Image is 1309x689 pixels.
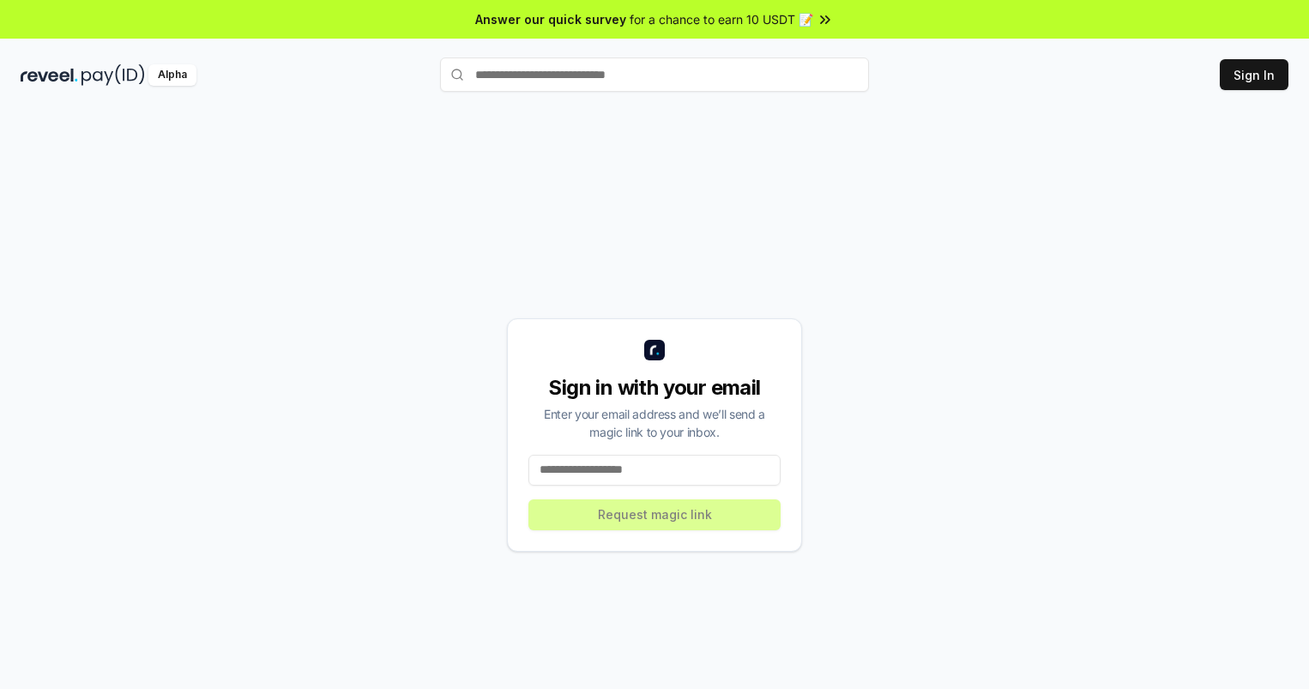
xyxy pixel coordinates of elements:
button: Sign In [1220,59,1288,90]
img: reveel_dark [21,64,78,86]
span: for a chance to earn 10 USDT 📝 [630,10,813,28]
img: logo_small [644,340,665,360]
span: Answer our quick survey [475,10,626,28]
img: pay_id [81,64,145,86]
div: Alpha [148,64,196,86]
div: Enter your email address and we’ll send a magic link to your inbox. [528,405,781,441]
div: Sign in with your email [528,374,781,402]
